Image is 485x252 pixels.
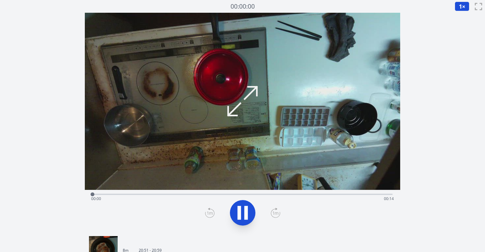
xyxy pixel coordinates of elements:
a: 00:00:00 [231,2,255,11]
span: 1 [459,3,462,10]
span: 00:14 [384,196,394,201]
button: 1× [455,2,469,11]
